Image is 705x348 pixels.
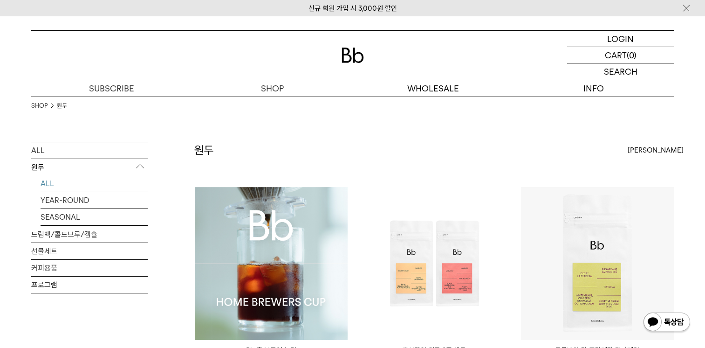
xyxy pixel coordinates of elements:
[353,80,513,97] p: WHOLESALE
[31,101,48,111] a: SHOP
[31,277,148,293] a: 프로그램
[192,80,353,97] a: SHOP
[607,31,634,47] p: LOGIN
[521,187,674,340] img: 콜롬비아 라 프라데라 디카페인
[31,142,148,159] a: ALL
[605,47,627,63] p: CART
[358,187,511,340] img: 추석맞이 원두 2종 세트
[41,209,148,225] a: SEASONAL
[643,312,691,334] img: 카카오톡 채널 1:1 채팅 버튼
[342,48,364,63] img: 로고
[628,145,684,156] span: [PERSON_NAME]
[195,187,348,340] img: Bb 홈 브루어스 컵
[31,260,148,276] a: 커피용품
[567,47,674,63] a: CART (0)
[194,142,214,158] h2: 원두
[627,47,637,63] p: (0)
[604,63,637,80] p: SEARCH
[57,101,67,111] a: 원두
[31,226,148,243] a: 드립백/콜드브루/캡슐
[41,175,148,192] a: ALL
[308,4,397,13] a: 신규 회원 가입 시 3,000원 할인
[41,192,148,209] a: YEAR-ROUND
[31,80,192,97] a: SUBSCRIBE
[31,159,148,176] p: 원두
[567,31,674,47] a: LOGIN
[513,80,674,97] p: INFO
[31,243,148,259] a: 선물세트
